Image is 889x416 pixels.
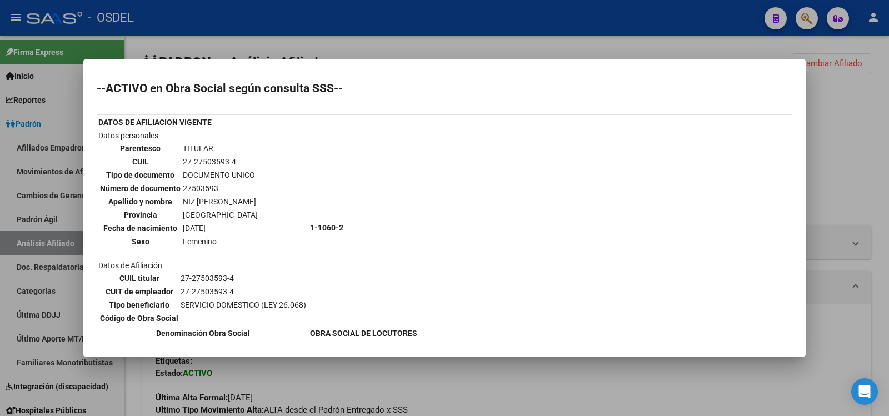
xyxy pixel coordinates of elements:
[851,378,878,405] div: Open Intercom Messenger
[180,285,307,298] td: 27-27503593-4
[182,182,258,194] td: 27503593
[310,329,417,338] b: OBRA SOCIAL DE LOCUTORES
[180,272,307,284] td: 27-27503593-4
[99,285,179,298] th: CUIT de empleador
[99,299,179,311] th: Tipo beneficiario
[182,209,258,221] td: [GEOGRAPHIC_DATA]
[98,340,308,353] th: Fecha Alta Obra Social
[98,118,212,127] b: DATOS DE AFILIACION VIGENTE
[182,142,258,154] td: TITULAR
[310,223,343,232] b: 1-1060-2
[99,156,181,168] th: CUIL
[99,209,181,221] th: Provincia
[180,299,307,311] td: SERVICIO DOMESTICO (LEY 26.068)
[182,222,258,234] td: [DATE]
[99,142,181,154] th: Parentesco
[99,169,181,181] th: Tipo de documento
[182,169,258,181] td: DOCUMENTO UNICO
[99,272,179,284] th: CUIL titular
[310,342,333,351] b: [DATE]
[97,83,792,94] h2: --ACTIVO en Obra Social según consulta SSS--
[98,327,308,339] th: Denominación Obra Social
[99,182,181,194] th: Número de documento
[98,129,308,326] td: Datos personales Datos de Afiliación
[99,196,181,208] th: Apellido y nombre
[182,196,258,208] td: NIZ [PERSON_NAME]
[182,235,258,248] td: Femenino
[99,312,179,324] th: Código de Obra Social
[182,156,258,168] td: 27-27503593-4
[99,235,181,248] th: Sexo
[99,222,181,234] th: Fecha de nacimiento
